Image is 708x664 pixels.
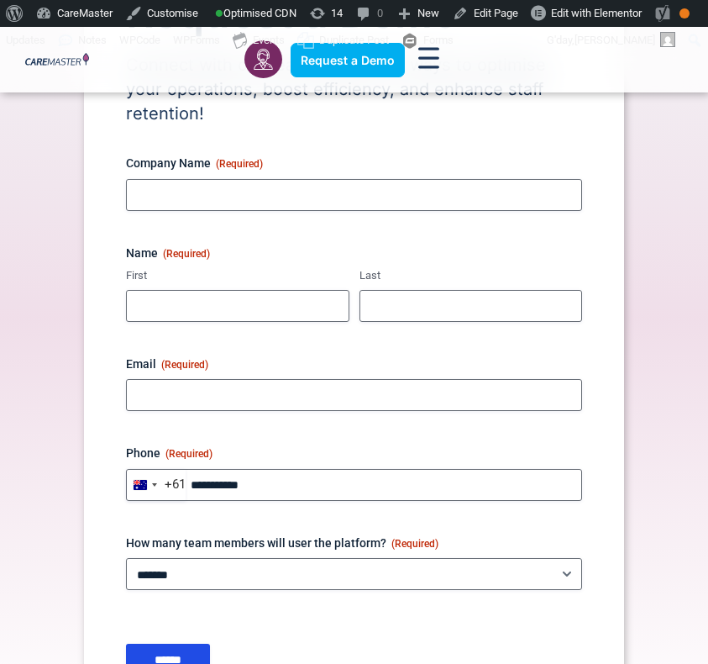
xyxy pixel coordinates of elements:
span: Edit with Elementor [551,7,642,19]
span: (Required) [161,359,208,371]
a: Request a Demo [291,43,405,77]
a: Events [227,27,291,54]
a: Notes [52,27,113,54]
div: OK [679,8,690,18]
span: Request a Demo [301,53,395,67]
div: Menu Toggle [413,42,445,78]
div: +61 [165,478,186,491]
img: CareMaster Logo [25,53,89,67]
label: Last [359,268,583,284]
label: Email [126,356,582,372]
a: WPForms [167,27,227,54]
label: Company Name [126,155,582,171]
span: (Required) [163,248,210,260]
legend: Name [126,245,210,261]
span: (Required) [391,538,438,550]
label: How many team members will user the platform? [126,535,582,551]
a: WPCode [113,27,167,54]
span: Forms [423,27,454,54]
a: G'day, [541,27,682,54]
span: (Required) [165,448,212,460]
label: Phone [126,445,582,461]
span: Duplicate Post [319,27,389,54]
button: Selected country [127,469,186,501]
label: First [126,268,349,284]
span: [PERSON_NAME] [574,34,655,46]
span: (Required) [216,158,263,170]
